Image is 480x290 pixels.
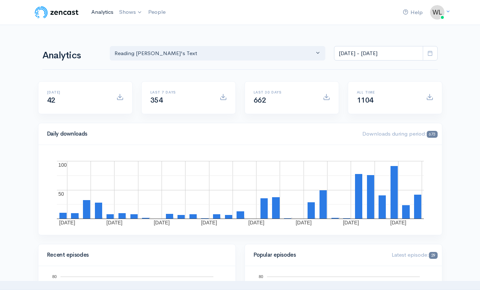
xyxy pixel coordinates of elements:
[427,131,437,138] span: 673
[88,4,116,20] a: Analytics
[150,90,211,94] h6: Last 7 days
[47,154,433,226] svg: A chart.
[52,274,57,279] text: 80
[430,5,444,20] img: ...
[106,220,122,225] text: [DATE]
[58,162,67,168] text: 100
[150,96,163,105] span: 354
[343,220,359,225] text: [DATE]
[58,191,64,197] text: 50
[116,4,145,20] a: Shows
[34,5,80,20] img: ZenCast Logo
[47,252,222,258] h4: Recent episodes
[254,90,314,94] h6: Last 30 days
[296,220,312,225] text: [DATE]
[145,4,168,20] a: People
[390,220,406,225] text: [DATE]
[429,252,437,259] span: 29
[47,96,55,105] span: 42
[42,50,101,61] h1: Analytics
[59,220,75,225] text: [DATE]
[357,90,417,94] h6: All time
[110,46,326,61] button: Reading Aristotle's Text
[254,252,383,258] h4: Popular episodes
[259,274,263,279] text: 80
[114,49,314,58] div: Reading [PERSON_NAME]'s Text
[254,96,266,105] span: 662
[201,220,217,225] text: [DATE]
[357,96,373,105] span: 1104
[154,220,170,225] text: [DATE]
[362,130,437,137] span: Downloads during period:
[47,90,108,94] h6: [DATE]
[47,131,354,137] h4: Daily downloads
[400,5,426,20] a: Help
[392,251,437,258] span: Latest episode:
[248,220,264,225] text: [DATE]
[334,46,423,61] input: analytics date range selector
